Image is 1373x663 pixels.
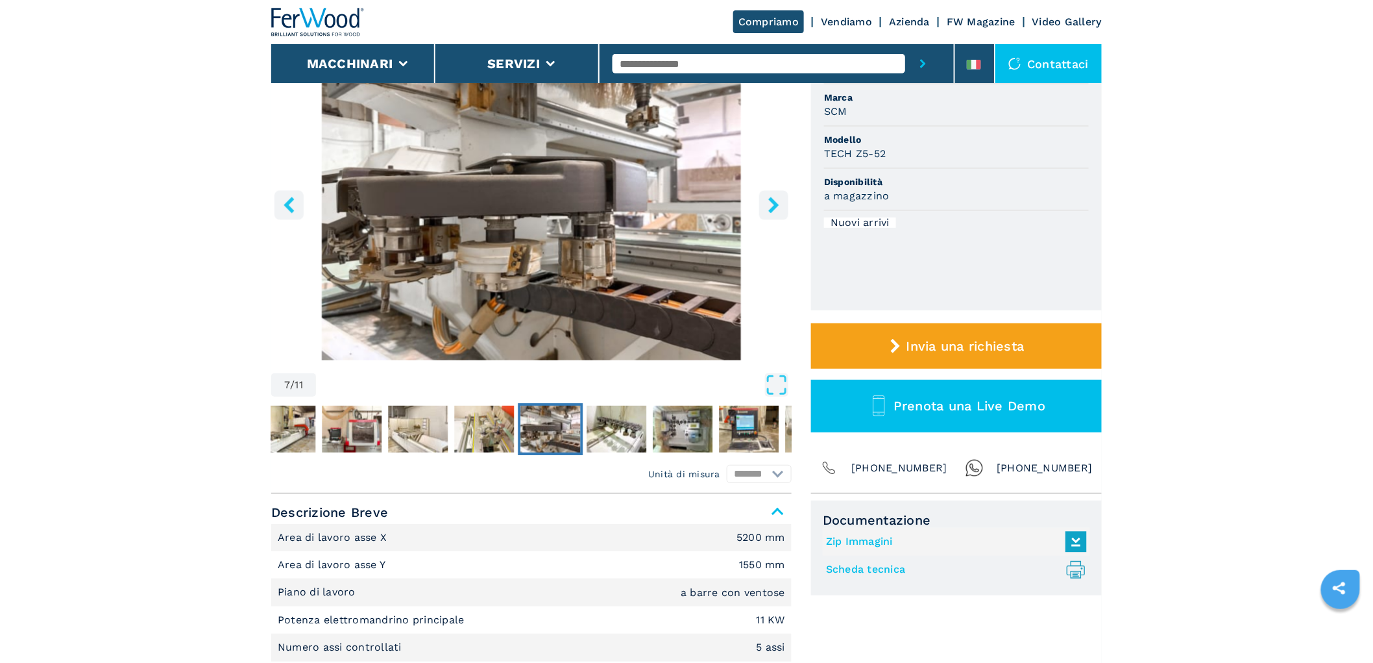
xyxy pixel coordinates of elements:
button: Go to Slide 11 [783,403,847,455]
img: 6ea6671d1b9accb48afd651faea347fb [256,406,315,453]
button: Go to Slide 3 [253,403,318,455]
img: Phone [820,459,838,477]
p: Potenza elettromandrino principale [278,613,468,627]
a: Compriamo [733,10,804,33]
span: 11 [295,380,304,390]
span: / [290,380,295,390]
p: Piano di lavoro [278,585,359,599]
img: e096f2f699ef4bf37ab6c40c9f5d731d [388,406,448,453]
a: FW Magazine [947,16,1015,28]
a: Azienda [889,16,930,28]
em: 5200 mm [736,532,785,543]
a: Scheda tecnica [826,559,1080,581]
button: Prenota una Live Demo [811,380,1102,432]
img: Whatsapp [966,459,984,477]
button: Go to Slide 10 [716,403,781,455]
em: Unità di misura [648,468,720,481]
span: Invia una richiesta [906,338,1025,354]
a: Video Gallery [1032,16,1102,28]
img: d8c4ff91abdf98dd8232d39ea8470150 [520,406,580,453]
em: 11 KW [757,615,785,625]
span: 7 [284,380,290,390]
button: Go to Slide 8 [584,403,649,455]
em: a barre con ventose [681,588,785,598]
h3: SCM [824,104,847,119]
img: Ferwood [271,8,365,36]
nav: Thumbnail Navigation [187,403,707,455]
span: Descrizione Breve [271,501,792,524]
button: Go to Slide 6 [452,403,516,455]
button: Go to Slide 9 [650,403,715,455]
img: be694c66329b841c789b7b3a63d761a3 [454,406,514,453]
button: submit-button [905,44,941,83]
button: Go to Slide 4 [319,403,384,455]
span: [PHONE_NUMBER] [997,459,1093,477]
span: Disponibilità [824,175,1089,188]
h3: TECH Z5-52 [824,146,886,161]
a: Vendiamo [821,16,872,28]
div: Contattaci [995,44,1102,83]
a: sharethis [1323,572,1355,605]
em: 5 assi [757,642,786,653]
p: Area di lavoro asse X [278,531,391,545]
iframe: Chat [1318,605,1363,653]
img: f2f1d4b31edbbe5ea76a8ab59b401a8f [322,406,382,453]
span: Modello [824,133,1089,146]
img: 11aa5f68b57ce4a826180df1647f5880 [719,406,779,453]
h3: a magazzino [824,188,890,203]
em: 1550 mm [739,560,785,570]
button: Go to Slide 7 [518,403,583,455]
div: Nuovi arrivi [824,218,896,228]
button: Servizi [487,56,540,71]
span: Prenota una Live Demo [893,398,1045,414]
img: c6fd26e886dfb0ce069aedfc73414576 [587,406,646,453]
span: Marca [824,91,1089,104]
button: Go to Slide 5 [385,403,450,455]
span: Documentazione [823,512,1090,528]
img: c6649812ad81f8c001e38c72146c3251 [653,406,712,453]
img: Centro di lavoro a 5 assi SCM TECH Z5-52 [271,45,792,360]
button: Open Fullscreen [319,373,788,397]
p: Area di lavoro asse Y [278,558,389,572]
button: Invia una richiesta [811,323,1102,369]
img: Contattaci [1008,57,1021,70]
a: Zip Immagini [826,531,1080,553]
button: right-button [759,190,788,219]
span: [PHONE_NUMBER] [851,459,947,477]
p: Numero assi controllati [278,640,405,655]
button: left-button [274,190,304,219]
button: Macchinari [307,56,393,71]
img: 7f7611e7c38b645f76585fee2734942f [785,406,845,453]
div: Go to Slide 7 [271,45,792,360]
